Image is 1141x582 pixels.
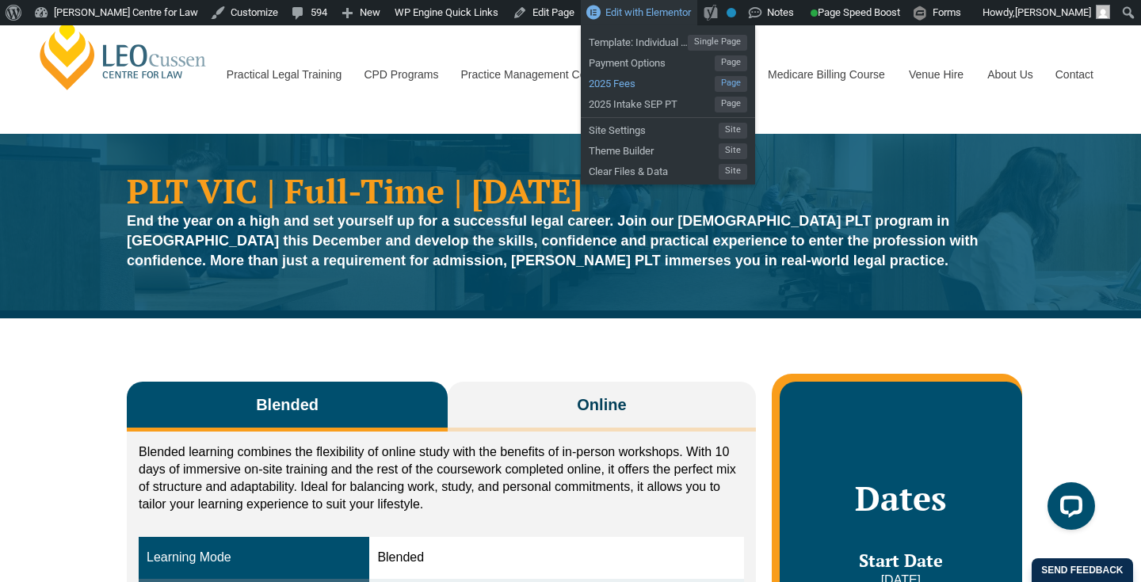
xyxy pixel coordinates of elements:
[256,394,319,416] span: Blended
[719,164,747,180] span: Site
[756,40,897,108] a: Medicare Billing Course
[897,40,975,108] a: Venue Hire
[589,139,719,159] span: Theme Builder
[719,123,747,139] span: Site
[581,51,755,71] a: Payment OptionsPage
[796,478,1006,518] h2: Dates
[715,55,747,71] span: Page
[589,92,715,112] span: 2025 Intake SEP PT
[589,159,719,180] span: Clear Files & Data
[1044,40,1105,108] a: Contact
[127,213,979,268] strong: End the year on a high and set yourself up for a successful legal career. Join our [DEMOGRAPHIC_D...
[975,40,1044,108] a: About Us
[581,159,755,180] a: Clear Files & DataSite
[1015,6,1091,18] span: [PERSON_NAME]
[581,118,755,139] a: Site SettingsSite
[581,92,755,112] a: 2025 Intake SEP PTPage
[589,71,715,92] span: 2025 Fees
[719,143,747,159] span: Site
[715,97,747,112] span: Page
[147,549,361,567] div: Learning Mode
[449,40,618,108] a: Practice Management Course
[139,443,744,513] p: Blended learning combines the flexibility of online study with the benefits of in-person workshop...
[859,549,943,572] span: Start Date
[36,17,211,92] a: [PERSON_NAME] Centre for Law
[727,8,736,17] div: No index
[581,139,755,159] a: Theme BuilderSite
[215,40,353,108] a: Practical Legal Training
[1035,476,1101,542] iframe: LiveChat chat widget
[581,71,755,92] a: 2025 FeesPage
[377,549,735,567] div: Blended
[605,6,691,18] span: Edit with Elementor
[589,30,688,51] span: Template: Individual Course Vic
[688,35,747,51] span: Single Page
[589,118,719,139] span: Site Settings
[589,51,715,71] span: Payment Options
[581,30,755,51] a: Template: Individual Course VicSingle Page
[352,40,448,108] a: CPD Programs
[127,173,1014,207] h1: PLT VIC | Full-Time | [DATE]
[577,394,626,416] span: Online
[715,76,747,92] span: Page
